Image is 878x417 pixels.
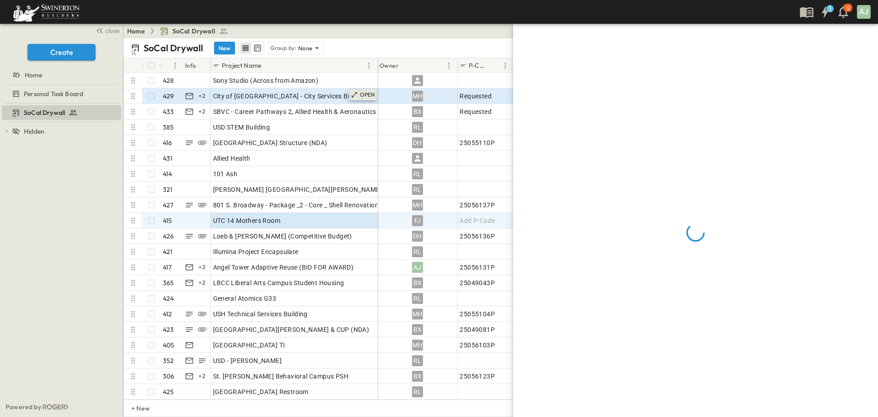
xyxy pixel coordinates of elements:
button: New [214,42,235,54]
p: 429 [163,92,174,101]
p: 321 [163,185,173,194]
p: OPEN [360,169,375,176]
span: Add P-Code [460,216,495,225]
div: RL [412,168,423,179]
span: [GEOGRAPHIC_DATA][PERSON_NAME] & CUP (NDA) [213,325,369,334]
div: Info [183,58,211,73]
div: RL [412,246,423,257]
p: OPEN [360,247,375,254]
span: USH Technical Services Building [213,309,308,319]
div: Info [185,53,196,78]
div: + 2 [197,262,208,273]
span: Home [25,70,42,80]
span: Hidden [24,127,44,136]
p: 306 [163,372,175,381]
p: 431 [163,154,173,163]
p: SoCal Drywall [144,42,203,54]
span: USD - [PERSON_NAME] [213,356,282,365]
p: OPEN [360,262,375,270]
p: OPEN [360,387,375,394]
div: RL [412,386,423,397]
span: City of [GEOGRAPHIC_DATA] - City Services Building [213,92,368,101]
div: RL [412,184,423,195]
button: Sort [263,60,273,70]
p: OPEN [360,107,375,114]
p: 433 [163,107,174,116]
button: Create [27,44,96,60]
span: USD STEM Building [213,123,270,132]
p: 405 [163,341,175,350]
p: 352 [163,356,174,365]
div: BX [412,106,423,117]
span: Requested [460,92,492,101]
div: DH [412,137,423,148]
span: SoCal Drywall [24,108,65,117]
div: RL [412,355,423,366]
span: Personal Task Board [24,89,83,98]
p: 412 [163,309,172,319]
button: Sort [164,60,174,70]
span: 25055104P [460,309,495,319]
p: OPEN [360,356,375,363]
p: OPEN [360,76,375,83]
span: LBCC Liberal Arts Campus Student Housing [213,278,344,287]
span: SBVC - Career Pathways 2, Allied Health & Aeronautics Bldg's [213,107,396,116]
p: 415 [163,216,172,225]
span: General Atomics G33 [213,294,277,303]
span: [GEOGRAPHIC_DATA] Structure (NDA) [213,138,327,147]
span: 25055110P [460,138,495,147]
span: Allied Health [213,154,251,163]
span: Requested [460,107,492,116]
p: 426 [163,232,174,241]
p: 12 [846,5,850,12]
p: P-Code [469,61,488,70]
div: Owner [378,58,458,73]
p: OPEN [360,91,375,98]
span: 25056123P [460,372,495,381]
span: 25056136P [460,232,495,241]
p: OPEN [360,371,375,379]
button: Sort [401,60,411,70]
div: test [2,105,121,120]
p: OPEN [360,200,375,207]
div: BX [412,324,423,335]
p: OPEN [360,184,375,192]
p: OPEN [360,153,375,161]
span: Angel Tower Adaptive Reuse (BID FOR AWARD) [213,263,354,272]
p: 427 [163,200,174,210]
p: OPEN [360,325,375,332]
img: 6c363589ada0b36f064d841b69d3a419a338230e66bb0a533688fa5cc3e9e735.png [11,2,81,22]
div: AJ [412,262,423,273]
p: OPEN [360,216,375,223]
p: + New [131,404,137,413]
button: Menu [364,60,375,71]
span: 25049081P [460,325,495,334]
p: 385 [163,123,174,132]
p: OPEN [360,122,375,130]
div: RL [412,122,423,133]
div: table view [239,41,264,55]
p: None [298,43,313,53]
p: OPEN [360,231,375,238]
div: # [161,58,183,73]
div: + 2 [197,91,208,102]
p: Group by: [270,43,296,53]
span: Illumina Project Encapsulate [213,247,299,256]
div: RL [412,293,423,304]
p: 424 [163,294,174,303]
span: 25056137P [460,200,495,210]
div: MH [412,91,423,102]
p: OPEN [360,309,375,316]
span: 25056103P [460,341,495,350]
button: kanban view [252,43,263,54]
div: + 2 [197,371,208,382]
p: Project Name [222,61,261,70]
span: [PERSON_NAME] [GEOGRAPHIC_DATA][PERSON_NAME] [213,185,382,194]
div: BX [412,277,423,288]
div: MH [412,340,423,351]
div: test [2,87,121,101]
span: St. [PERSON_NAME] Behavioral Campus PSH [213,372,349,381]
p: 365 [163,278,174,287]
span: UTC 14 Mothers Room [213,216,281,225]
p: 416 [163,138,172,147]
